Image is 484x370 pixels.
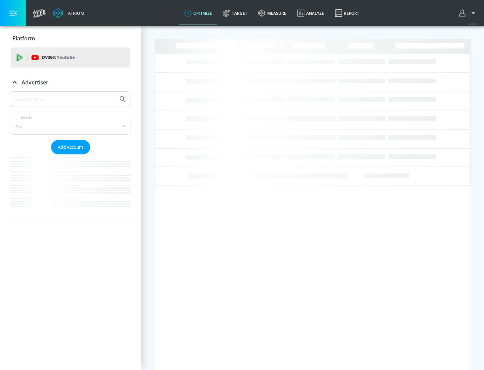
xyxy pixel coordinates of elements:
p: DV360: [42,54,75,61]
p: Advertiser [22,79,48,86]
a: measure [253,1,292,25]
div: Advertiser [11,73,130,92]
span: Add Account [58,143,83,151]
p: Platform [12,35,35,42]
span: v 4.25.4 [468,22,477,26]
div: Atrium [65,10,84,16]
div: A-Z [11,118,130,135]
input: Search by name [13,95,115,104]
a: Atrium [53,8,84,18]
nav: list of Advertiser [11,154,130,220]
a: Target [217,1,253,25]
a: Analyze [292,1,329,25]
a: Report [329,1,365,25]
button: Add Account [51,140,90,154]
label: Sort By [19,115,34,120]
a: optimize [179,1,217,25]
div: DV360: Youtube [11,47,130,68]
p: Youtube [57,54,75,61]
div: Advertiser [11,91,130,220]
div: Platform [11,29,130,48]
